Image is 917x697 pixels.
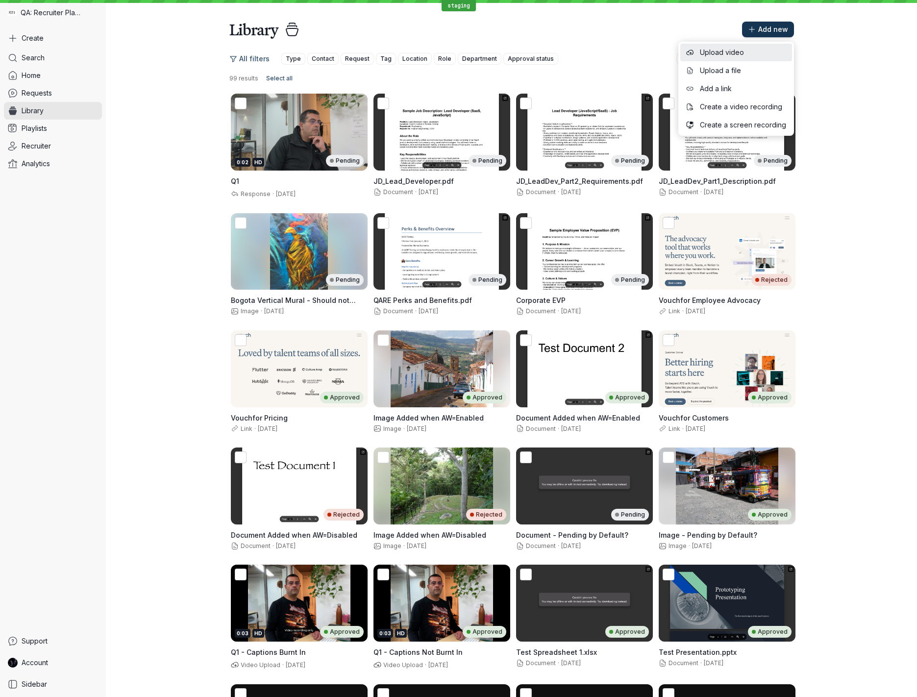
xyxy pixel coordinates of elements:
span: · [556,425,561,433]
div: Approved [605,626,649,638]
span: Document [516,542,556,549]
span: Image [231,307,259,315]
span: Document [516,307,556,315]
span: Corporate EVP [516,296,566,304]
a: Sidebar [4,675,102,693]
a: Home [4,67,102,84]
span: JD_LeadDev_Part1_Description.pdf [659,177,776,185]
span: Support [22,636,48,646]
span: Library [22,106,44,116]
span: Vouchfor Pricing [231,414,288,422]
span: Approval status [508,54,554,64]
span: [DATE] [704,188,723,196]
span: Link [659,425,680,432]
div: 0:03 [377,629,393,638]
span: Create a screen recording [700,120,786,130]
span: 99 results [229,75,258,82]
span: · [271,190,276,198]
span: [DATE] [419,188,438,196]
span: · [401,542,407,550]
div: Rejected [751,274,792,286]
span: Department [462,54,497,64]
span: Add new [758,25,788,34]
button: Location [398,53,432,65]
span: [DATE] [561,542,581,549]
span: [DATE] [686,307,705,315]
span: [DATE] [704,659,723,667]
span: [DATE] [276,190,296,198]
span: [DATE] [264,307,284,315]
button: All filters [229,51,276,67]
span: Requests [22,88,52,98]
span: Image [373,425,401,432]
span: Image [373,542,401,549]
span: Recruiter [22,141,51,151]
div: Pending [326,274,364,286]
span: Vouchfor Customers [659,414,729,422]
button: Approval status [503,53,558,65]
span: · [401,425,407,433]
span: · [556,659,561,667]
span: Document [516,425,556,432]
span: Document [516,188,556,196]
span: Document [516,659,556,667]
span: Vouchfor Employee Advocacy [659,296,761,304]
span: Document - Pending by Default? [516,531,628,539]
button: Department [458,53,501,65]
div: Rejected [466,509,506,521]
button: Add a link [680,80,792,98]
div: Approved [463,392,506,403]
span: Bogota Vertical Mural - Should not appear in this list [231,296,356,314]
span: Test Spreadsheet 1.xlsx [516,648,597,656]
span: [DATE] [686,425,705,432]
span: · [556,542,561,550]
h1: Library [229,20,278,39]
span: [DATE] [407,425,426,432]
div: 0:03 [235,629,250,638]
div: Pending [326,155,364,167]
span: [DATE] [258,425,277,432]
span: · [680,307,686,315]
span: Document [659,188,698,196]
img: RECollaborator avatar [8,658,18,668]
span: JD_LeadDev_Part2_Requirements.pdf [516,177,643,185]
span: Contact [312,54,334,64]
span: Link [231,425,252,432]
span: [DATE] [561,659,581,667]
span: [DATE] [428,661,448,669]
span: [DATE] [286,661,305,669]
span: Test Presentation.pptx [659,648,737,656]
span: Document Added when AW=Enabled [516,414,640,422]
button: Create a video recording [680,98,792,116]
a: Search [4,49,102,67]
span: Create [22,33,44,43]
div: Approved [748,626,792,638]
span: Home [22,71,41,80]
span: Q1 - Captions Burnt In [231,648,306,656]
div: Pending [611,155,649,167]
span: · [680,425,686,433]
div: HD [252,158,264,167]
span: QA: Recruiter Playground [21,8,83,18]
span: Document [659,659,698,667]
div: Pending [611,509,649,521]
span: Add a link [700,84,786,94]
span: · [280,661,286,669]
h3: Bogota Vertical Mural - Should not appear in this list [231,296,368,305]
div: Rejected [323,509,364,521]
span: [DATE] [419,307,438,315]
span: · [556,188,561,196]
span: · [413,307,419,315]
span: Video Upload [381,661,423,669]
span: · [271,542,276,550]
button: Create a screen recording [680,116,792,134]
span: · [413,188,419,196]
span: [DATE] [692,542,712,549]
span: [DATE] [561,425,581,432]
div: Add new [678,42,794,136]
span: Sidebar [22,679,47,689]
span: Link [659,307,680,315]
button: Tag [376,53,396,65]
span: · [556,307,561,315]
div: Pending [611,274,649,286]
